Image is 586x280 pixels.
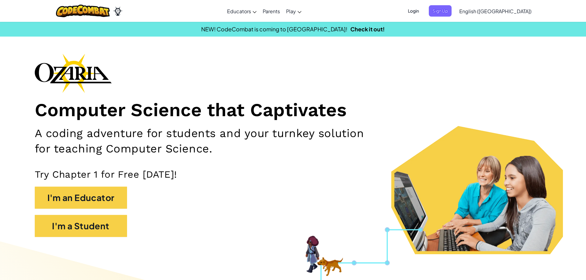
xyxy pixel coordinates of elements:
[35,99,552,121] h1: Computer Science that Captivates
[260,3,283,19] a: Parents
[35,168,552,180] p: Try Chapter 1 for Free [DATE]!
[35,215,127,237] button: I'm a Student
[224,3,260,19] a: Educators
[429,5,452,17] button: Sign Up
[456,3,535,19] a: English ([GEOGRAPHIC_DATA])
[350,26,385,33] a: Check it out!
[227,8,251,14] span: Educators
[404,5,423,17] button: Login
[201,26,347,33] span: NEW! CodeCombat is coming to [GEOGRAPHIC_DATA]!
[459,8,532,14] span: English ([GEOGRAPHIC_DATA])
[113,6,123,16] img: Ozaria
[35,126,381,156] h2: A coding adventure for students and your turnkey solution for teaching Computer Science.
[56,5,110,17] img: CodeCombat logo
[35,187,127,209] button: I'm an Educator
[286,8,296,14] span: Play
[283,3,305,19] a: Play
[35,53,112,93] img: Ozaria branding logo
